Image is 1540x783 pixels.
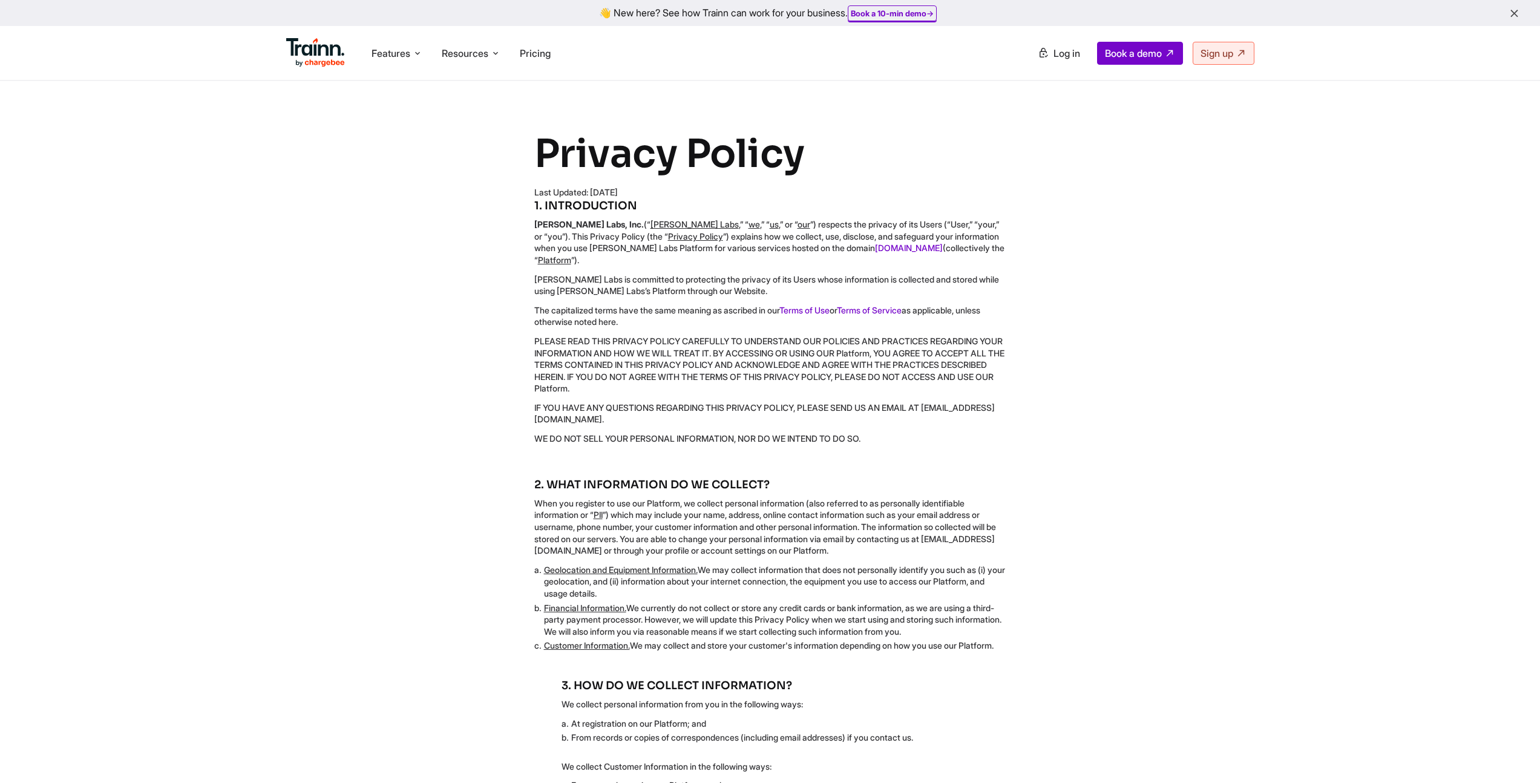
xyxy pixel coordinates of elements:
[851,8,926,18] b: Book a 10-min demo
[798,219,810,229] u: our
[534,186,1006,198] div: Last Updated: [DATE]
[534,129,1006,179] h1: Privacy Policy
[544,640,630,650] u: Customer Information.
[286,38,346,67] img: Trainn Logo
[534,274,1006,297] p: [PERSON_NAME] Labs is committed to protecting the privacy of its Users whose information is colle...
[562,698,979,710] p: We collect personal information from you in the following ways:
[1105,47,1162,59] span: Book a demo
[534,218,1006,266] p: (“ ,” “ ,” “ ,” or “ ”) respects the privacy of its Users (“User,” “your,” or “you”). This Privac...
[571,718,979,730] li: At registration on our Platform; and
[534,402,1006,425] p: IF YOU HAVE ANY QUESTIONS REGARDING THIS PRIVACY POLICY, PLEASE SEND US AN EMAIL AT [EMAIL_ADDRES...
[544,565,698,575] u: Geolocation and Equipment Information.
[544,602,1006,638] li: We currently do not collect or store any credit cards or bank information, as we are using a thir...
[544,564,1006,600] li: We may collect information that does not personally identify you such as (i) your geolocation, an...
[534,198,1006,214] h5: 1. INTRODUCTION
[668,231,723,241] u: Privacy Policy
[520,47,551,59] a: Pricing
[1201,47,1233,59] span: Sign up
[544,640,1006,652] li: We may collect and store your customer's information depending on how you use our Platform.
[534,304,1006,328] p: The capitalized terms have the same meaning as ascribed in our or as applicable, unless otherwise...
[534,497,1006,557] p: When you register to use our Platform, we collect personal information (also referred to as perso...
[1053,47,1080,59] span: Log in
[534,335,1006,395] p: PLEASE READ THIS PRIVACY POLICY CAREFULLY TO UNDERSTAND OUR POLICIES AND PRACTICES REGARDING YOUR...
[594,509,603,520] u: PII
[837,305,902,315] a: Terms of Service
[1030,42,1087,64] a: Log in
[1097,42,1183,65] a: Book a demo
[1193,42,1254,65] a: Sign up
[442,47,488,60] span: Resources
[571,732,979,744] li: From records or copies of correspondences (including email addresses) if you contact us.
[875,243,943,253] a: [DOMAIN_NAME]
[770,219,779,229] u: us
[779,305,830,315] a: Terms of Use
[534,433,1006,445] p: WE DO NOT SELL YOUR PERSONAL INFORMATION, NOR DO WE INTEND TO DO SO.
[534,477,1006,493] h5: 2. WHAT INFORMATION DO WE COLLECT?
[534,219,644,229] b: [PERSON_NAME] Labs, Inc.
[372,47,410,60] span: Features
[650,219,739,229] u: [PERSON_NAME] Labs
[562,761,979,773] p: We collect Customer Information in the following ways:
[749,219,760,229] u: we
[851,8,934,18] a: Book a 10-min demo→
[538,255,571,265] u: Platform
[7,7,1533,19] div: 👋 New here? See how Trainn can work for your business.
[562,678,979,693] h5: 3. HOW DO WE COLLECT INFORMATION?
[544,603,626,613] u: Financial Information.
